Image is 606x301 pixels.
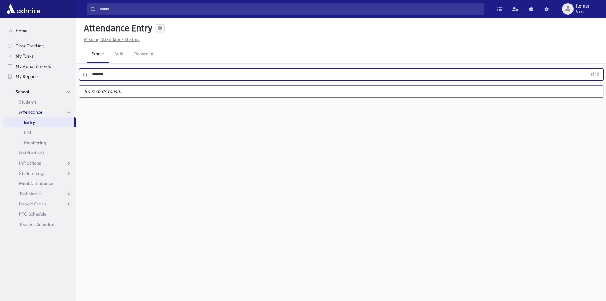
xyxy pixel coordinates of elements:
a: Missing Attendance History [81,37,140,42]
span: Meal Attendance [19,181,53,186]
span: User [576,9,589,14]
a: Report Cards [3,199,76,209]
a: Entry [3,117,74,127]
a: Infractions [3,158,76,168]
a: PTC Schedule [3,209,76,219]
a: School [3,87,76,97]
label: No records found. [79,86,603,97]
a: Classroom [128,46,160,63]
span: Entry [24,119,35,125]
a: Teacher Schedule [3,219,76,229]
a: Time Tracking [3,41,76,51]
span: Test Marks [19,191,41,197]
a: My Appointments [3,61,76,71]
a: Monitoring [3,138,76,148]
span: Monitoring [24,140,46,146]
a: Test Marks [3,189,76,199]
a: Notifications [3,148,76,158]
span: School [16,89,29,95]
u: Missing Attendance History [84,37,140,42]
span: Time Tracking [16,43,44,49]
span: Student Logs [19,170,45,176]
a: Single [87,46,109,63]
input: Search [96,3,484,15]
span: Students [19,99,37,105]
a: My Tasks [3,51,76,61]
span: Teacher Schedule [19,221,55,227]
span: List [24,130,31,135]
a: My Reports [3,71,76,82]
a: List [3,127,76,138]
span: My Appointments [16,63,51,69]
button: Find [587,69,603,80]
a: Home [3,25,76,36]
span: Home [16,28,28,33]
span: My Reports [16,74,38,79]
span: flerner [576,4,589,9]
a: Meal Attendance [3,178,76,189]
img: AdmirePro [5,3,42,15]
span: Report Cards [19,201,46,207]
span: Attendance [19,109,43,115]
a: Students [3,97,76,107]
a: Attendance [3,107,76,117]
span: Notifications [19,150,44,156]
h5: Attendance Entry [81,23,152,34]
span: My Tasks [16,53,33,59]
span: PTC Schedule [19,211,46,217]
a: Bulk [109,46,128,63]
a: Student Logs [3,168,76,178]
span: Infractions [19,160,41,166]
